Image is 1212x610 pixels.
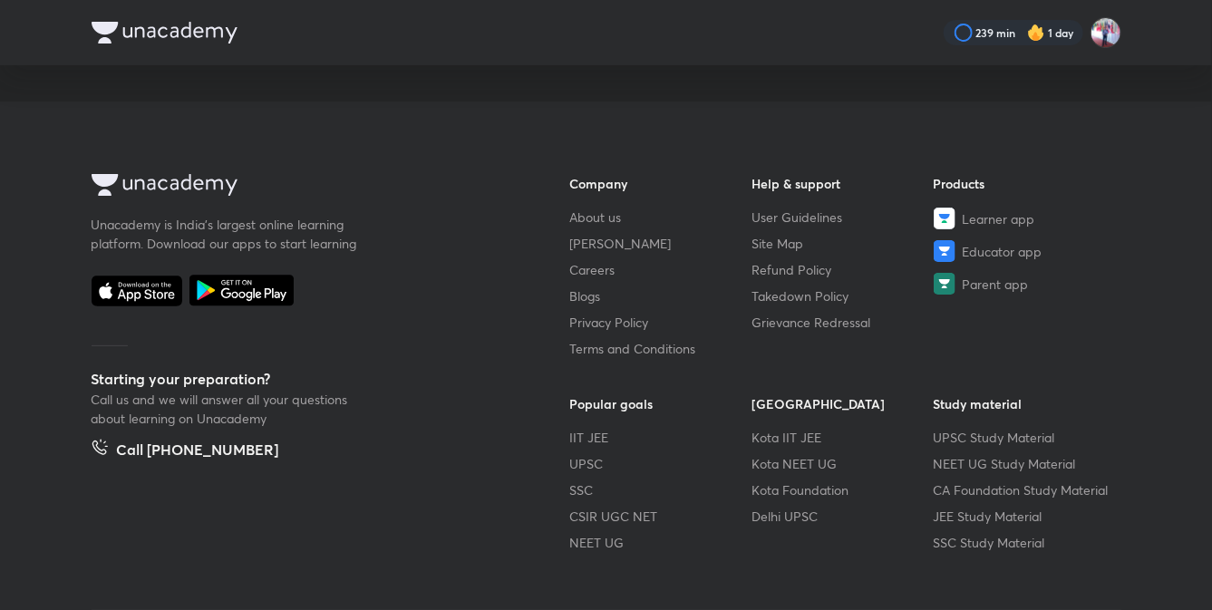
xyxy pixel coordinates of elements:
[751,480,934,499] a: Kota Foundation
[92,390,364,428] p: Call us and we will answer all your questions about learning on Unacademy
[934,507,1116,526] a: JEE Study Material
[751,454,934,473] a: Kota NEET UG
[570,507,752,526] a: CSIR UGC NET
[92,174,512,200] a: Company Logo
[92,215,364,253] p: Unacademy is India’s largest online learning platform. Download our apps to start learning
[570,174,752,193] h6: Company
[934,174,1116,193] h6: Products
[934,454,1116,473] a: NEET UG Study Material
[934,273,955,295] img: Parent app
[92,22,238,44] img: Company Logo
[963,209,1035,228] span: Learner app
[570,260,752,279] a: Careers
[751,286,934,305] a: Takedown Policy
[1091,17,1121,48] img: Pradeep Kumar
[934,394,1116,413] h6: Study material
[570,313,752,332] a: Privacy Policy
[751,208,934,227] a: User Guidelines
[934,208,1116,229] a: Learner app
[751,313,934,332] a: Grievance Redressal
[934,533,1116,552] a: SSC Study Material
[570,394,752,413] h6: Popular goals
[934,480,1116,499] a: CA Foundation Study Material
[751,507,934,526] a: Delhi UPSC
[934,428,1116,447] a: UPSC Study Material
[751,428,934,447] a: Kota IIT JEE
[963,242,1042,261] span: Educator app
[92,174,238,196] img: Company Logo
[751,174,934,193] h6: Help & support
[570,260,616,279] span: Careers
[751,234,934,253] a: Site Map
[117,439,279,464] h5: Call [PHONE_NUMBER]
[92,439,279,464] a: Call [PHONE_NUMBER]
[934,240,955,262] img: Educator app
[934,240,1116,262] a: Educator app
[934,208,955,229] img: Learner app
[570,234,752,253] a: [PERSON_NAME]
[570,208,752,227] a: About us
[570,454,752,473] a: UPSC
[751,260,934,279] a: Refund Policy
[1027,24,1045,42] img: streak
[570,339,752,358] a: Terms and Conditions
[963,275,1029,294] span: Parent app
[570,286,752,305] a: Blogs
[570,533,752,552] a: NEET UG
[570,428,752,447] a: IIT JEE
[934,273,1116,295] a: Parent app
[751,394,934,413] h6: [GEOGRAPHIC_DATA]
[92,368,512,390] h5: Starting your preparation?
[570,480,752,499] a: SSC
